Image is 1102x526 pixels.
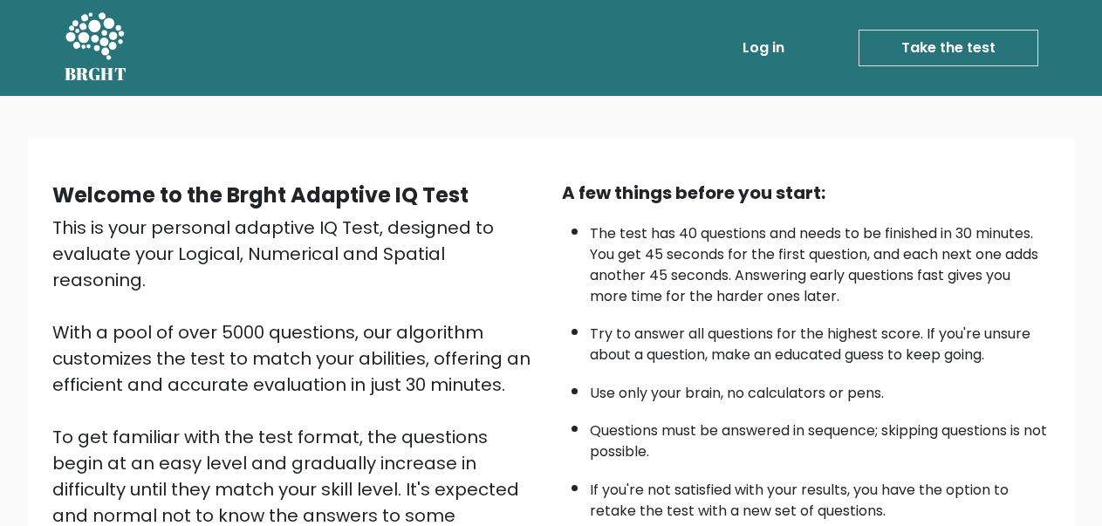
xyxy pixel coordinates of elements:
li: If you're not satisfied with your results, you have the option to retake the test with a new set ... [590,471,1051,522]
div: A few things before you start: [562,180,1051,206]
h5: BRGHT [65,64,127,85]
a: BRGHT [65,7,127,89]
li: Questions must be answered in sequence; skipping questions is not possible. [590,412,1051,462]
a: Take the test [859,30,1038,66]
li: The test has 40 questions and needs to be finished in 30 minutes. You get 45 seconds for the firs... [590,215,1051,307]
b: Welcome to the Brght Adaptive IQ Test [52,181,469,209]
li: Try to answer all questions for the highest score. If you're unsure about a question, make an edu... [590,315,1051,365]
a: Log in [736,31,791,65]
li: Use only your brain, no calculators or pens. [590,374,1051,404]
